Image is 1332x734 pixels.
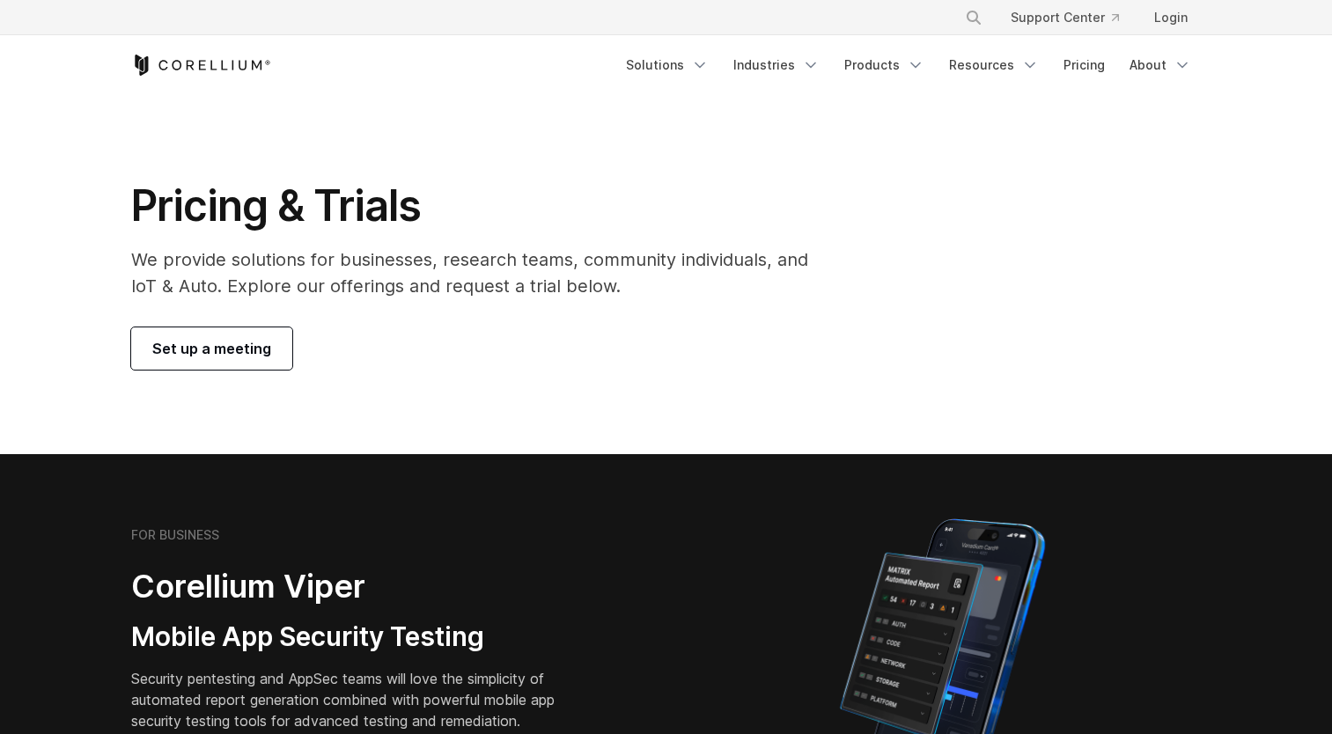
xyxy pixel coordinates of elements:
[834,49,935,81] a: Products
[131,327,292,370] a: Set up a meeting
[723,49,830,81] a: Industries
[1119,49,1202,81] a: About
[615,49,719,81] a: Solutions
[131,246,833,299] p: We provide solutions for businesses, research teams, community individuals, and IoT & Auto. Explo...
[1053,49,1115,81] a: Pricing
[1140,2,1202,33] a: Login
[958,2,990,33] button: Search
[944,2,1202,33] div: Navigation Menu
[131,668,582,731] p: Security pentesting and AppSec teams will love the simplicity of automated report generation comb...
[131,567,582,606] h2: Corellium Viper
[152,338,271,359] span: Set up a meeting
[615,49,1202,81] div: Navigation Menu
[938,49,1049,81] a: Resources
[997,2,1133,33] a: Support Center
[131,620,582,654] h3: Mobile App Security Testing
[131,527,219,543] h6: FOR BUSINESS
[131,55,271,76] a: Corellium Home
[131,180,833,232] h1: Pricing & Trials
